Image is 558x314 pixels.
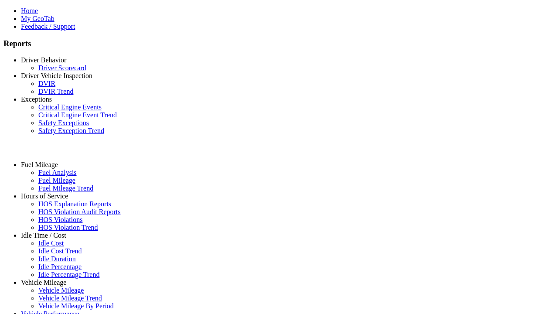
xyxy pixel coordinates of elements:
[21,15,54,22] a: My GeoTab
[38,119,89,126] a: Safety Exceptions
[21,7,38,14] a: Home
[38,302,114,310] a: Vehicle Mileage By Period
[38,184,93,192] a: Fuel Mileage Trend
[38,216,82,223] a: HOS Violations
[38,224,98,231] a: HOS Violation Trend
[3,39,555,48] h3: Reports
[21,23,75,30] a: Feedback / Support
[21,161,58,168] a: Fuel Mileage
[38,239,64,247] a: Idle Cost
[21,72,92,79] a: Driver Vehicle Inspection
[38,247,82,255] a: Idle Cost Trend
[38,103,102,111] a: Critical Engine Events
[38,263,82,270] a: Idle Percentage
[38,294,102,302] a: Vehicle Mileage Trend
[38,80,55,87] a: DVIR
[21,192,68,200] a: Hours of Service
[38,88,73,95] a: DVIR Trend
[38,64,86,72] a: Driver Scorecard
[38,200,111,208] a: HOS Explanation Reports
[21,56,66,64] a: Driver Behavior
[38,271,99,278] a: Idle Percentage Trend
[38,177,75,184] a: Fuel Mileage
[38,287,84,294] a: Vehicle Mileage
[21,279,66,286] a: Vehicle Mileage
[38,255,76,263] a: Idle Duration
[21,96,52,103] a: Exceptions
[38,127,104,134] a: Safety Exception Trend
[38,208,121,215] a: HOS Violation Audit Reports
[38,169,77,176] a: Fuel Analysis
[38,111,117,119] a: Critical Engine Event Trend
[21,232,66,239] a: Idle Time / Cost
